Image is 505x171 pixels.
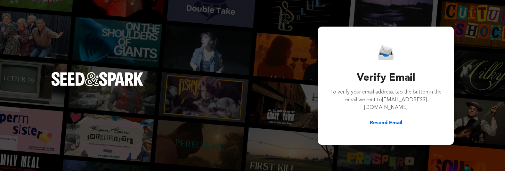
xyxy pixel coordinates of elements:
[378,45,394,60] img: Seed&Spark Email Icon
[364,97,427,110] span: [EMAIL_ADDRESS][DOMAIN_NAME]
[330,88,442,111] p: To verify your email address, tap the button in the email we sent to
[51,72,143,86] img: Seed&Spark Logo
[370,119,402,127] button: Resend Email
[51,72,143,99] a: Seed&Spark Homepage
[330,70,442,86] h3: Verify Email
